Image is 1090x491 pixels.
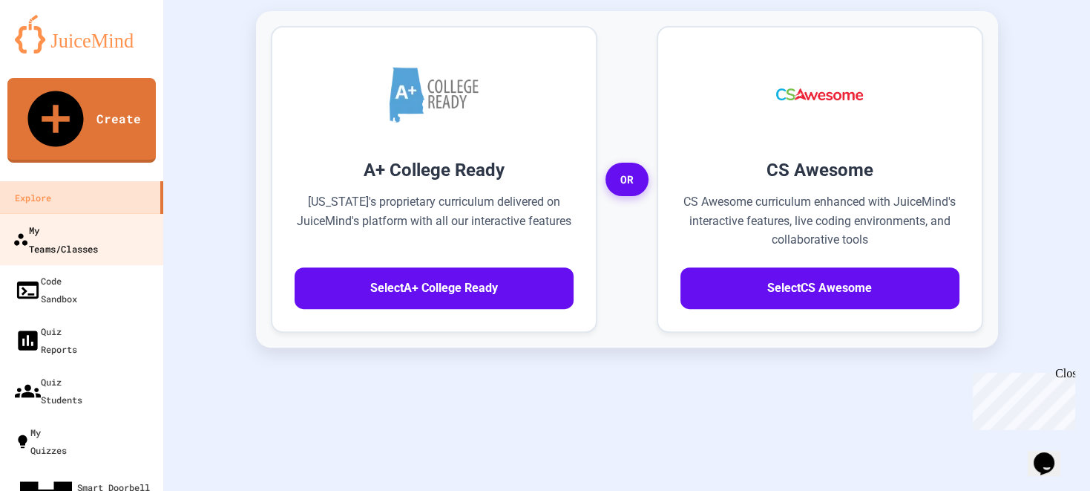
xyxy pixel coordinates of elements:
[13,221,98,257] div: My Teams/Classes
[605,163,649,197] span: OR
[295,267,574,309] button: SelectA+ College Ready
[680,267,959,309] button: SelectCS Awesome
[680,192,959,250] p: CS Awesome curriculum enhanced with JuiceMind's interactive features, live coding environments, a...
[15,322,77,358] div: Quiz Reports
[15,189,51,207] div: Explore
[15,423,67,459] div: My Quizzes
[390,67,479,123] img: A+ College Ready
[15,15,148,53] img: logo-orange.svg
[295,192,574,250] p: [US_STATE]'s proprietary curriculum delivered on JuiceMind's platform with all our interactive fe...
[295,157,574,183] h3: A+ College Ready
[6,6,102,94] div: Chat with us now!Close
[1028,432,1075,476] iframe: chat widget
[761,50,878,139] img: CS Awesome
[967,367,1075,430] iframe: chat widget
[15,373,82,409] div: Quiz Students
[15,272,77,308] div: Code Sandbox
[680,157,959,183] h3: CS Awesome
[7,78,156,163] a: Create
